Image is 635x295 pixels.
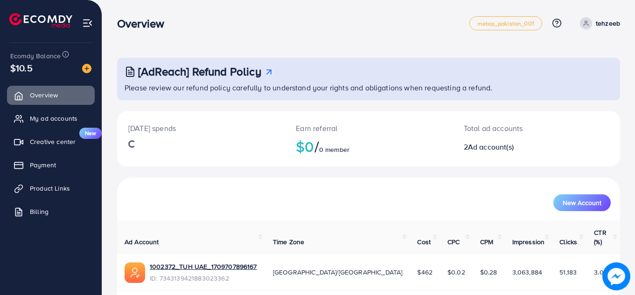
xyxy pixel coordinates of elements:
[150,262,257,271] a: 1002372_TUH UAE_1709707896167
[464,143,567,151] h2: 2
[10,51,61,61] span: Ecomdy Balance
[125,82,614,93] p: Please review our refund policy carefully to understand your rights and obligations when requesti...
[596,18,620,29] p: tehzeeb
[447,268,465,277] span: $0.02
[594,228,606,247] span: CTR (%)
[512,268,542,277] span: 3,063,884
[117,17,172,30] h3: Overview
[477,21,534,27] span: metap_pakistan_001
[273,237,304,247] span: Time Zone
[138,65,261,78] h3: [AdReach] Refund Policy
[480,268,497,277] span: $0.28
[30,137,76,146] span: Creative center
[9,13,72,27] img: logo
[464,123,567,134] p: Total ad accounts
[563,199,601,206] span: New Account
[417,268,433,277] span: $462
[447,237,460,247] span: CPC
[273,268,403,277] span: [GEOGRAPHIC_DATA]/[GEOGRAPHIC_DATA]
[512,237,545,247] span: Impression
[30,160,56,170] span: Payment
[594,268,607,277] span: 3.03
[7,109,95,128] a: My ad accounts
[30,184,70,193] span: Product Links
[553,194,611,211] button: New Account
[417,237,431,247] span: Cost
[125,237,159,247] span: Ad Account
[559,237,577,247] span: Clicks
[150,274,257,283] span: ID: 7343139421883023362
[469,16,542,30] a: metap_pakistan_001
[7,86,95,104] a: Overview
[10,61,33,75] span: $10.5
[468,142,514,152] span: Ad account(s)
[82,18,93,28] img: menu
[30,207,49,216] span: Billing
[480,237,493,247] span: CPM
[296,137,441,155] h2: $0
[559,268,577,277] span: 51,183
[7,156,95,174] a: Payment
[7,202,95,221] a: Billing
[128,123,273,134] p: [DATE] spends
[602,262,630,290] img: image
[576,17,620,29] a: tehzeeb
[296,123,441,134] p: Earn referral
[82,64,91,73] img: image
[314,136,319,157] span: /
[125,262,145,283] img: ic-ads-acc.e4c84228.svg
[7,179,95,198] a: Product Links
[7,132,95,151] a: Creative centerNew
[30,114,77,123] span: My ad accounts
[30,90,58,100] span: Overview
[319,145,349,154] span: 0 member
[79,128,102,139] span: New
